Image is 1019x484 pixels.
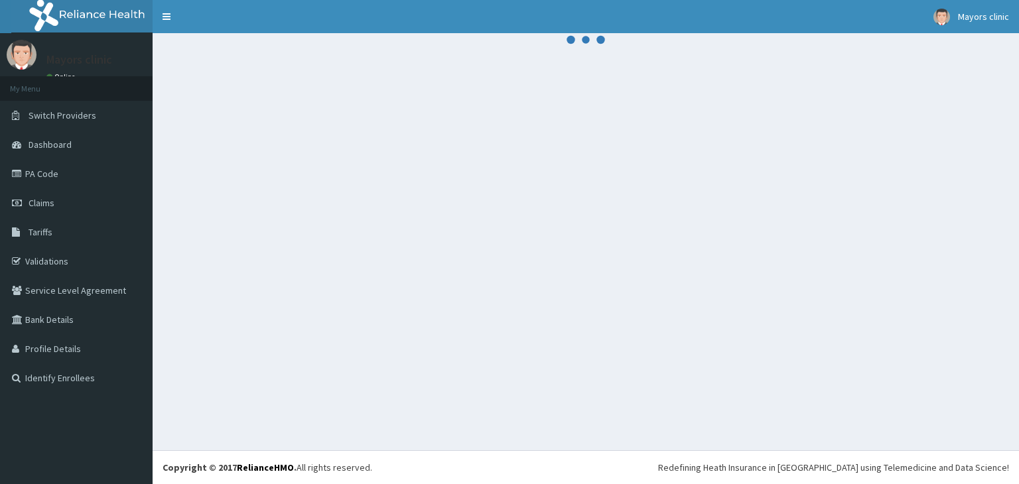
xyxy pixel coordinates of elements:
[29,139,72,151] span: Dashboard
[958,11,1009,23] span: Mayors clinic
[566,20,606,60] svg: audio-loading
[658,461,1009,474] div: Redefining Heath Insurance in [GEOGRAPHIC_DATA] using Telemedicine and Data Science!
[153,450,1019,484] footer: All rights reserved.
[29,109,96,121] span: Switch Providers
[29,197,54,209] span: Claims
[7,40,36,70] img: User Image
[29,226,52,238] span: Tariffs
[46,54,112,66] p: Mayors clinic
[933,9,950,25] img: User Image
[163,461,297,473] strong: Copyright © 2017 .
[237,461,294,473] a: RelianceHMO
[46,72,78,82] a: Online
